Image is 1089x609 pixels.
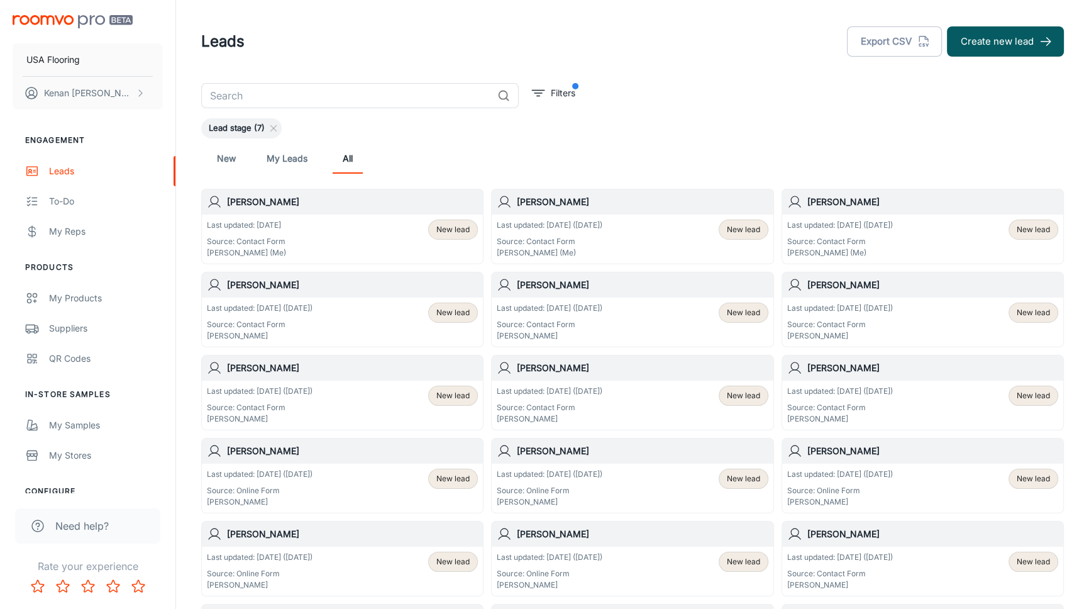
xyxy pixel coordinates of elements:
p: Source: Contact Form [497,319,602,330]
span: New lead [727,473,760,484]
p: [PERSON_NAME] [207,496,312,508]
h6: [PERSON_NAME] [807,195,1058,209]
p: Source: Contact Form [207,319,312,330]
h6: [PERSON_NAME] [807,361,1058,375]
p: [PERSON_NAME] (Me) [787,247,893,259]
p: Kenan [PERSON_NAME] [44,86,133,100]
div: Leads [49,164,163,178]
div: To-do [49,194,163,208]
a: [PERSON_NAME]Last updated: [DATE] ([DATE])Source: Contact Form[PERSON_NAME]New lead [201,355,484,430]
span: New lead [727,390,760,401]
p: Source: Contact Form [207,236,286,247]
a: [PERSON_NAME]Last updated: [DATE] ([DATE])Source: Contact Form[PERSON_NAME]New lead [782,355,1064,430]
span: New lead [1017,473,1050,484]
h6: [PERSON_NAME] [807,444,1058,458]
span: New lead [436,224,470,235]
p: Last updated: [DATE] ([DATE]) [207,469,312,480]
span: New lead [436,473,470,484]
h6: [PERSON_NAME] [517,278,768,292]
p: [PERSON_NAME] [207,579,312,591]
input: Search [201,83,492,108]
p: Last updated: [DATE] ([DATE]) [497,552,602,563]
a: [PERSON_NAME]Last updated: [DATE]Source: Contact Form[PERSON_NAME] (Me)New lead [201,189,484,264]
p: Source: Online Form [497,568,602,579]
p: Last updated: [DATE] ([DATE]) [787,469,893,480]
p: Last updated: [DATE] ([DATE]) [207,552,312,563]
a: All [333,143,363,174]
p: [PERSON_NAME] [787,579,893,591]
span: New lead [436,556,470,567]
p: [PERSON_NAME] [497,579,602,591]
p: Last updated: [DATE] ([DATE]) [497,303,602,314]
h6: [PERSON_NAME] [227,361,478,375]
p: [PERSON_NAME] [787,413,893,425]
p: [PERSON_NAME] [497,413,602,425]
p: [PERSON_NAME] [207,330,312,342]
div: My Reps [49,225,163,238]
p: Source: Contact Form [497,402,602,413]
p: Source: Contact Form [787,402,893,413]
p: [PERSON_NAME] [787,330,893,342]
div: My Samples [49,418,163,432]
span: New lead [727,307,760,318]
p: Source: Contact Form [207,402,312,413]
a: My Leads [267,143,307,174]
div: My Stores [49,449,163,462]
p: [PERSON_NAME] [207,413,312,425]
span: Lead stage (7) [201,122,272,135]
button: Rate 3 star [75,574,101,599]
p: Last updated: [DATE] [207,220,286,231]
h6: [PERSON_NAME] [807,278,1058,292]
p: Source: Online Form [787,485,893,496]
a: [PERSON_NAME]Last updated: [DATE] ([DATE])Source: Online Form[PERSON_NAME]New lead [201,438,484,513]
span: New lead [1017,307,1050,318]
p: Last updated: [DATE] ([DATE]) [787,552,893,563]
a: [PERSON_NAME]Last updated: [DATE] ([DATE])Source: Contact Form[PERSON_NAME] (Me)New lead [782,189,1064,264]
p: Source: Contact Form [787,319,893,330]
p: Source: Contact Form [787,236,893,247]
p: Source: Contact Form [787,568,893,579]
h6: [PERSON_NAME] [227,444,478,458]
a: [PERSON_NAME]Last updated: [DATE] ([DATE])Source: Contact Form[PERSON_NAME]New lead [491,272,773,347]
h6: [PERSON_NAME] [517,444,768,458]
a: [PERSON_NAME]Last updated: [DATE] ([DATE])Source: Contact Form[PERSON_NAME]New lead [491,355,773,430]
a: [PERSON_NAME]Last updated: [DATE] ([DATE])Source: Online Form[PERSON_NAME]New lead [491,521,773,596]
h6: [PERSON_NAME] [227,527,478,541]
button: Rate 2 star [50,574,75,599]
p: Last updated: [DATE] ([DATE]) [787,386,893,397]
button: Rate 4 star [101,574,126,599]
h6: [PERSON_NAME] [227,278,478,292]
button: USA Flooring [13,43,163,76]
a: New [211,143,241,174]
p: Rate your experience [10,559,165,574]
button: Rate 1 star [25,574,50,599]
a: [PERSON_NAME]Last updated: [DATE] ([DATE])Source: Online Form[PERSON_NAME]New lead [201,521,484,596]
span: New lead [1017,556,1050,567]
h6: [PERSON_NAME] [517,195,768,209]
a: [PERSON_NAME]Last updated: [DATE] ([DATE])Source: Contact Form[PERSON_NAME]New lead [782,521,1064,596]
a: [PERSON_NAME]Last updated: [DATE] ([DATE])Source: Contact Form[PERSON_NAME] (Me)New lead [491,189,773,264]
img: Roomvo PRO Beta [13,15,133,28]
p: Last updated: [DATE] ([DATE]) [497,386,602,397]
p: Last updated: [DATE] ([DATE]) [207,303,312,314]
span: New lead [727,224,760,235]
div: QR Codes [49,352,163,366]
p: Last updated: [DATE] ([DATE]) [787,303,893,314]
p: [PERSON_NAME] (Me) [207,247,286,259]
p: [PERSON_NAME] [787,496,893,508]
h1: Leads [201,30,245,53]
div: Suppliers [49,321,163,335]
p: Filters [551,86,575,100]
p: [PERSON_NAME] (Me) [497,247,602,259]
h6: [PERSON_NAME] [807,527,1058,541]
p: Last updated: [DATE] ([DATE]) [207,386,312,397]
p: Last updated: [DATE] ([DATE]) [787,220,893,231]
span: New lead [1017,224,1050,235]
span: New lead [436,390,470,401]
h6: [PERSON_NAME] [517,361,768,375]
a: [PERSON_NAME]Last updated: [DATE] ([DATE])Source: Contact Form[PERSON_NAME]New lead [782,272,1064,347]
p: USA Flooring [26,53,80,67]
a: [PERSON_NAME]Last updated: [DATE] ([DATE])Source: Online Form[PERSON_NAME]New lead [491,438,773,513]
button: Rate 5 star [126,574,151,599]
button: Export CSV [847,26,942,57]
